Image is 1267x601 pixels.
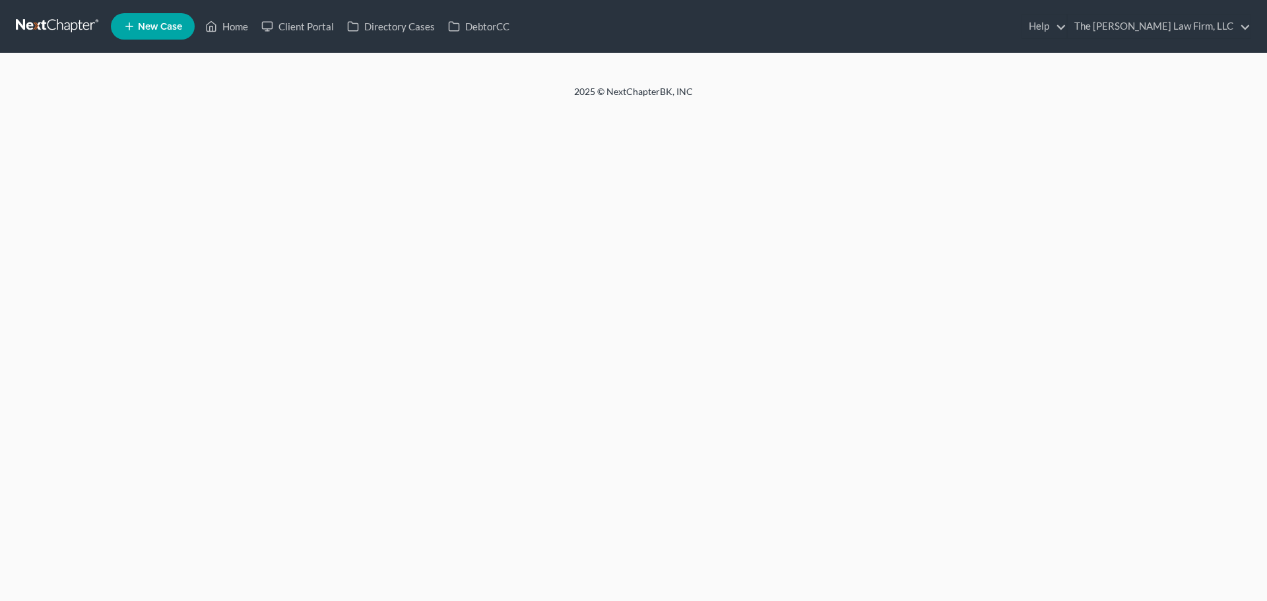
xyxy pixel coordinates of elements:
a: Directory Cases [341,15,441,38]
a: Client Portal [255,15,341,38]
new-legal-case-button: New Case [111,13,195,40]
a: Help [1022,15,1066,38]
a: The [PERSON_NAME] Law Firm, LLC [1068,15,1251,38]
a: DebtorCC [441,15,516,38]
div: 2025 © NextChapterBK, INC [257,85,1010,109]
a: Home [199,15,255,38]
